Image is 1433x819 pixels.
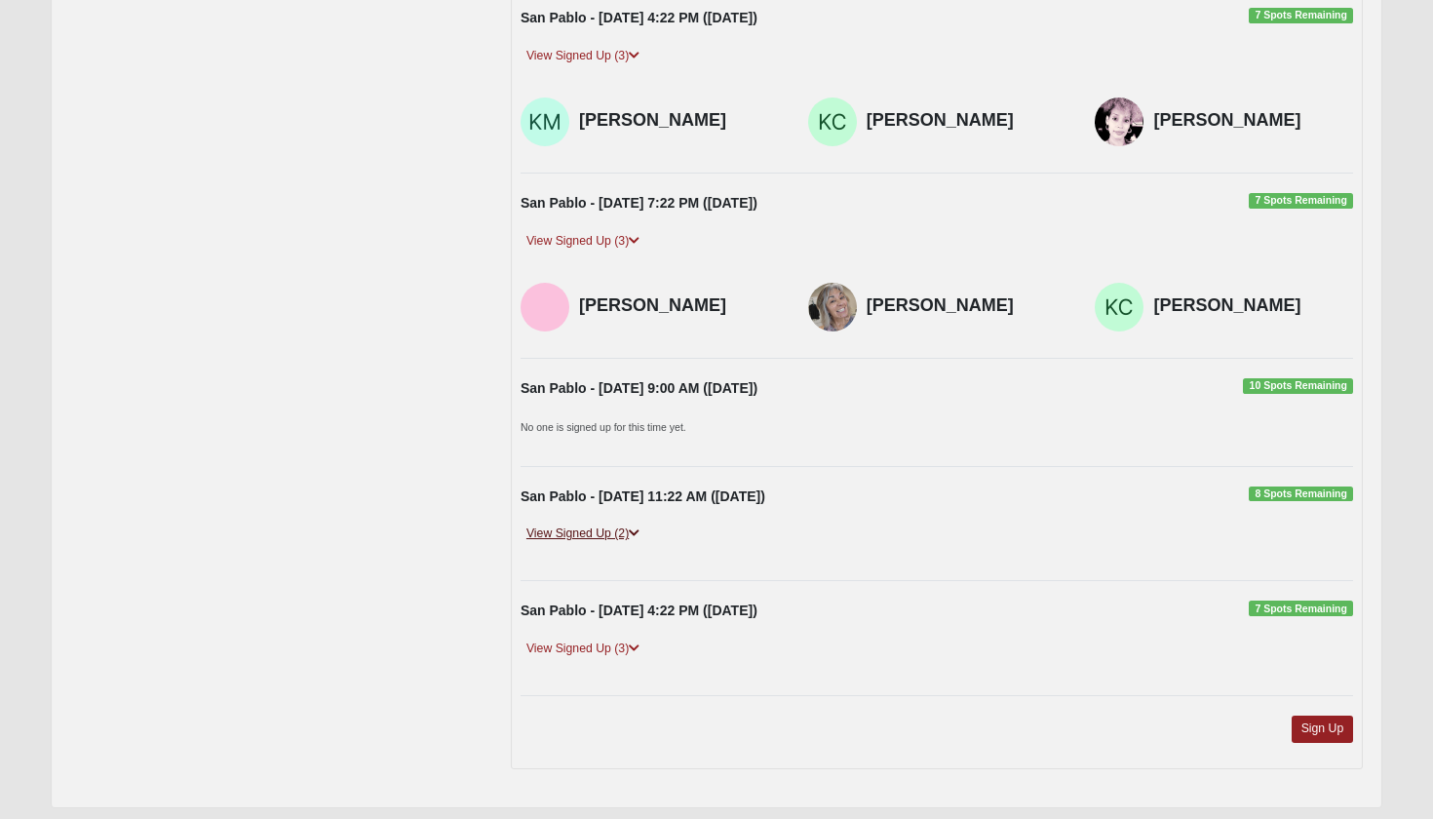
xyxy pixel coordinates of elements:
[808,97,857,146] img: Kaitlin Chapman
[1249,8,1353,23] span: 7 Spots Remaining
[521,380,757,396] strong: San Pablo - [DATE] 9:00 AM ([DATE])
[521,603,757,618] strong: San Pablo - [DATE] 4:22 PM ([DATE])
[867,110,1066,132] h4: [PERSON_NAME]
[521,524,645,544] a: View Signed Up (2)
[1249,601,1353,616] span: 7 Spots Remaining
[1095,97,1143,146] img: Mariela Salas
[808,283,857,331] img: Berina Martinez
[1095,283,1143,331] img: Kaitlin Chapman
[1249,193,1353,209] span: 7 Spots Remaining
[521,283,569,331] img: Zac Hays
[521,195,757,211] strong: San Pablo - [DATE] 7:22 PM ([DATE])
[521,97,569,146] img: Katie Mann
[1153,110,1353,132] h4: [PERSON_NAME]
[521,10,757,25] strong: San Pablo - [DATE] 4:22 PM ([DATE])
[867,295,1066,317] h4: [PERSON_NAME]
[1249,487,1353,502] span: 8 Spots Remaining
[579,295,779,317] h4: [PERSON_NAME]
[579,110,779,132] h4: [PERSON_NAME]
[521,639,645,659] a: View Signed Up (3)
[521,421,686,433] small: No one is signed up for this time yet.
[521,46,645,66] a: View Signed Up (3)
[521,231,645,252] a: View Signed Up (3)
[1153,295,1353,317] h4: [PERSON_NAME]
[1292,716,1354,742] a: Sign Up
[1243,378,1353,394] span: 10 Spots Remaining
[521,488,765,504] strong: San Pablo - [DATE] 11:22 AM ([DATE])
